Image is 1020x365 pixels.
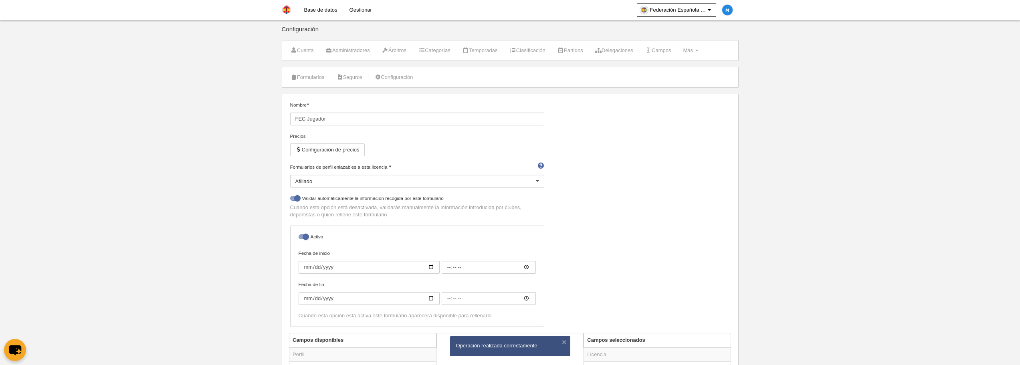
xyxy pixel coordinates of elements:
button: Configuración de precios [290,143,365,156]
a: Partidos [553,44,588,56]
span: Más [683,47,693,53]
th: Campos seleccionados [584,333,731,347]
div: Cuando esta opción está activa este formulario aparecerá disponible para rellenarlo [299,312,536,319]
span: Federación Española de Croquet [650,6,706,14]
a: Cuenta [286,44,318,56]
div: Operación realizada correctamente [456,342,564,349]
i: Obligatorio [307,103,309,105]
img: Federación Española de Croquet [282,5,291,14]
input: Nombre [290,113,544,125]
a: Configuración [370,71,417,83]
button: chat-button [4,339,26,361]
td: Licencia [584,347,731,362]
button: × [560,338,568,346]
label: Formularios de perfil enlazables a esta licencia [290,163,544,171]
a: Campos [641,44,676,56]
a: Seguros [332,71,367,83]
a: Árbitros [378,44,411,56]
i: Obligatorio [389,165,391,167]
a: Más [679,44,703,56]
input: Fecha de inicio [442,261,536,274]
td: Perfil [289,347,436,362]
a: Administradores [321,44,374,56]
th: Campos disponibles [289,333,436,347]
a: Delegaciones [591,44,638,56]
img: c2l6ZT0zMHgzMCZmcz05JnRleHQ9TSZiZz0xZTg4ZTU%3D.png [722,5,733,15]
input: Fecha de fin [442,292,536,305]
a: Categorías [414,44,455,56]
img: OaHIuTAKfEDa.30x30.jpg [640,6,648,14]
label: Activo [299,233,536,242]
label: Fecha de fin [299,281,536,305]
label: Validar automáticamente la información recogida por este formulario [290,195,544,204]
a: Formularios [286,71,329,83]
p: Cuando esta opción está desactivada, validarás manualmente la información introducida por clubes,... [290,204,544,218]
span: Afiliado [295,178,313,184]
label: Nombre [290,101,544,125]
a: Clasificación [505,44,550,56]
div: Precios [290,133,544,140]
input: Fecha de fin [299,292,440,305]
a: Federación Española de Croquet [637,3,716,17]
input: Fecha de inicio [299,261,440,274]
label: Fecha de inicio [299,250,536,274]
div: Configuración [282,26,739,40]
a: Temporadas [458,44,502,56]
